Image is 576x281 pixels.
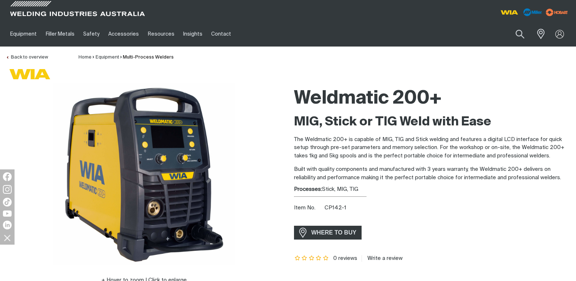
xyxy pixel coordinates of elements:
[294,256,330,261] span: Rating: {0}
[1,232,13,244] img: hide socials
[294,186,322,192] strong: Processes:
[362,255,403,262] a: Write a review
[3,185,12,194] img: Instagram
[78,55,92,60] a: Home
[325,205,346,210] span: CP142-1
[6,21,429,47] nav: Main
[3,210,12,217] img: YouTube
[3,198,12,206] img: TikTok
[333,256,357,261] span: 0 reviews
[179,21,207,47] a: Insights
[294,114,571,130] h2: MIG, Stick or TIG Weld with Ease
[499,25,532,43] input: Product name or item number...
[123,55,174,60] a: Multi-Process Welders
[79,21,104,47] a: Safety
[104,21,143,47] a: Accessories
[294,165,571,182] p: Built with quality components and manufactured with 3 years warranty, the Weldmatic 200+ delivers...
[144,21,179,47] a: Resources
[41,21,78,47] a: Filler Metals
[3,172,12,181] img: Facebook
[207,21,235,47] a: Contact
[294,226,362,239] a: WHERE TO BUY
[294,204,323,212] span: Item No.
[3,221,12,229] img: LinkedIn
[294,136,571,160] p: The Weldmatic 200+ is capable of MIG, TIG and Stick welding and features a digital LCD interface ...
[53,83,235,265] img: Weldmatic 200+
[294,87,571,111] h1: Weldmatic 200+
[6,21,41,47] a: Equipment
[508,25,532,43] button: Search products
[6,55,48,60] a: Back to overview
[294,185,571,194] div: Stick, MIG, TIG
[78,54,174,61] nav: Breadcrumb
[307,227,361,238] span: WHERE TO BUY
[96,55,119,60] a: Equipment
[544,7,570,18] img: miller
